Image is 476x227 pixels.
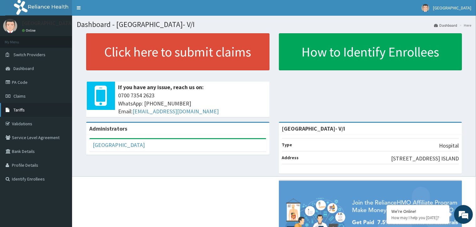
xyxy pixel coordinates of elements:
a: Online [22,28,37,33]
b: Address [282,155,299,160]
a: Dashboard [434,23,457,28]
img: User Image [3,19,17,33]
li: Here [458,23,471,28]
b: Administrators [89,125,127,132]
p: How may I help you today? [391,215,445,220]
span: Claims [13,93,26,99]
p: Hospital [439,142,459,150]
div: We're Online! [391,208,445,214]
a: How to Identify Enrollees [279,33,462,70]
b: Type [282,142,292,148]
img: User Image [421,4,429,12]
span: Tariffs [13,107,25,113]
a: Click here to submit claims [86,33,269,70]
strong: [GEOGRAPHIC_DATA]- V/I [282,125,345,132]
b: If you have any issue, reach us on: [118,84,204,91]
span: [GEOGRAPHIC_DATA] [433,5,471,11]
span: Switch Providers [13,52,45,57]
p: [GEOGRAPHIC_DATA] [22,20,74,26]
a: [EMAIL_ADDRESS][DOMAIN_NAME] [133,108,219,115]
a: [GEOGRAPHIC_DATA] [93,141,145,149]
span: 0700 7354 2623 WhatsApp: [PHONE_NUMBER] Email: [118,91,266,116]
span: Dashboard [13,66,34,71]
p: [STREET_ADDRESS] ISLAND [391,154,459,163]
h1: Dashboard - [GEOGRAPHIC_DATA]- V/I [77,20,471,29]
